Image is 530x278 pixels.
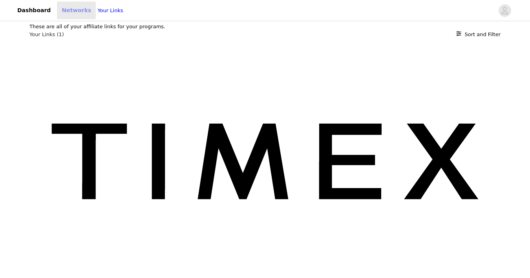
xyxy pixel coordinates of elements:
[97,7,123,15] a: Your Links
[29,31,64,38] h3: Your Links (1)
[13,2,55,19] a: Dashboard
[456,31,501,38] button: Sort and Filter
[57,2,96,19] a: Networks
[501,4,508,17] div: avatar
[29,23,501,31] p: These are all of your affiliate links for your programs.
